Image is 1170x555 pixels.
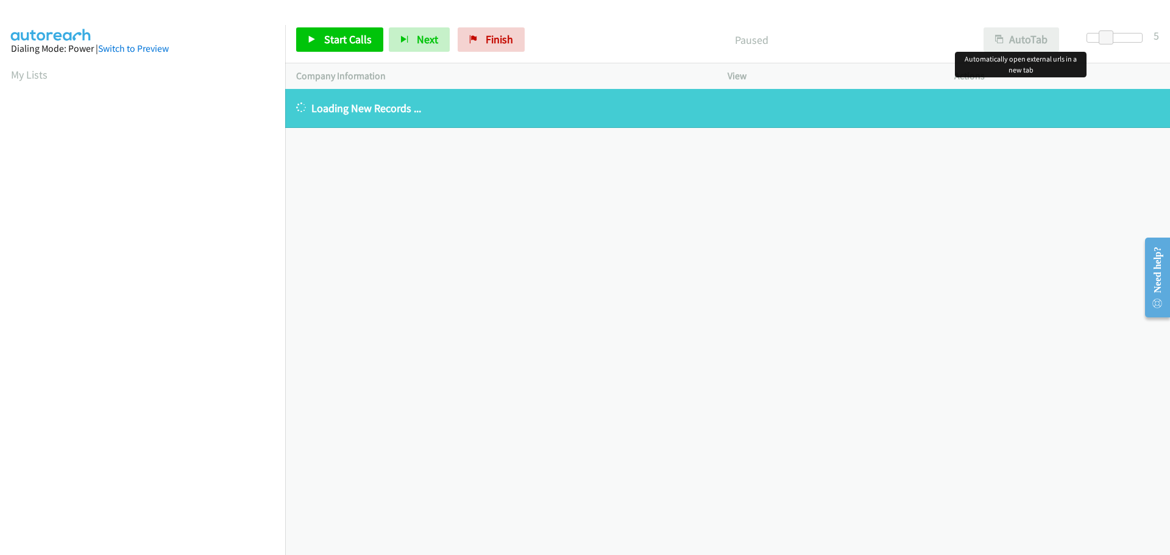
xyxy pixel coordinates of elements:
[1154,27,1159,44] div: 5
[324,32,372,46] span: Start Calls
[486,32,513,46] span: Finish
[389,27,450,52] button: Next
[984,27,1059,52] button: AutoTab
[296,69,706,83] p: Company Information
[98,43,169,54] a: Switch to Preview
[728,69,932,83] p: View
[458,27,525,52] a: Finish
[955,52,1087,77] div: Automatically open external urls in a new tab
[296,100,1159,116] p: Loading New Records ...
[541,32,962,48] p: Paused
[296,27,383,52] a: Start Calls
[417,32,438,46] span: Next
[1135,229,1170,326] iframe: Resource Center
[954,69,1159,83] p: Actions
[11,68,48,82] a: My Lists
[11,41,274,56] div: Dialing Mode: Power |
